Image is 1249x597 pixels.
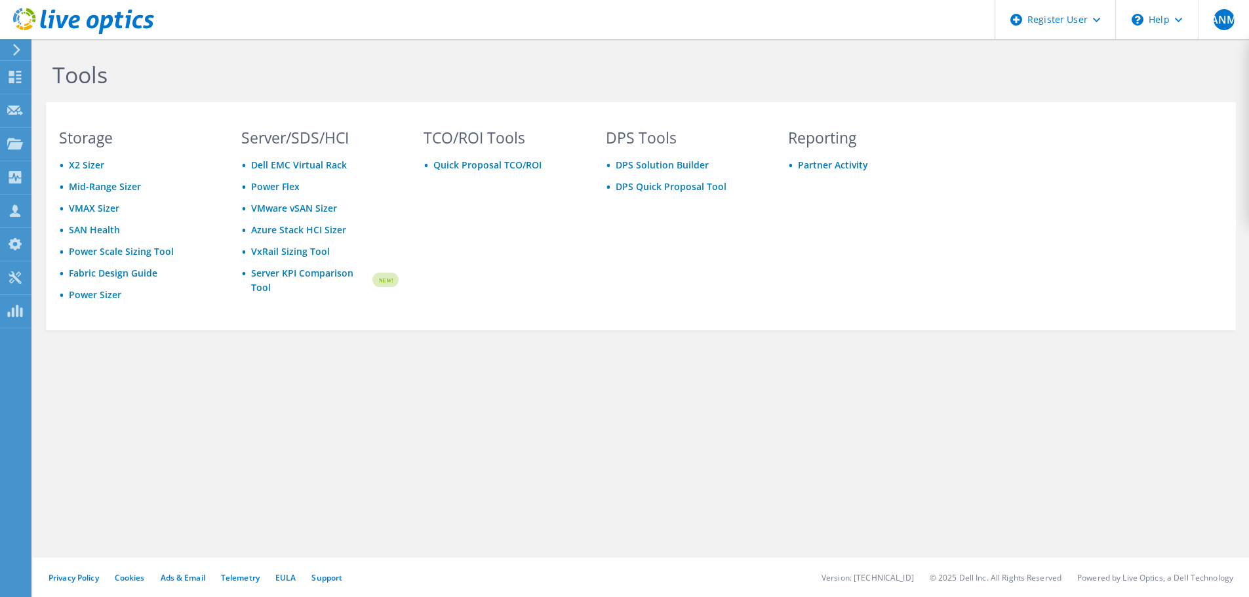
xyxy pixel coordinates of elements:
[251,159,347,171] a: Dell EMC Virtual Rack
[788,130,945,145] h3: Reporting
[930,572,1061,583] li: © 2025 Dell Inc. All Rights Reserved
[1077,572,1233,583] li: Powered by Live Optics, a Dell Technology
[69,202,119,214] a: VMAX Sizer
[69,288,121,301] a: Power Sizer
[59,130,216,145] h3: Storage
[221,572,260,583] a: Telemetry
[69,267,157,279] a: Fabric Design Guide
[616,159,709,171] a: DPS Solution Builder
[433,159,542,171] a: Quick Proposal TCO/ROI
[370,265,399,296] img: new-badge.svg
[606,130,763,145] h3: DPS Tools
[798,159,868,171] a: Partner Activity
[115,572,145,583] a: Cookies
[424,130,581,145] h3: TCO/ROI Tools
[251,245,330,258] a: VxRail Sizing Tool
[251,180,300,193] a: Power Flex
[161,572,205,583] a: Ads & Email
[69,245,174,258] a: Power Scale Sizing Tool
[251,223,346,236] a: Azure Stack HCI Sizer
[275,572,296,583] a: EULA
[822,572,914,583] li: Version: [TECHNICAL_ID]
[251,202,337,214] a: VMware vSAN Sizer
[69,223,120,236] a: SAN Health
[1132,14,1143,26] svg: \n
[616,180,726,193] a: DPS Quick Proposal Tool
[69,180,141,193] a: Mid-Range Sizer
[241,130,399,145] h3: Server/SDS/HCI
[1214,9,1235,30] span: ANM
[52,61,938,88] h1: Tools
[69,159,104,171] a: X2 Sizer
[251,266,370,295] a: Server KPI Comparison Tool
[311,572,342,583] a: Support
[49,572,99,583] a: Privacy Policy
